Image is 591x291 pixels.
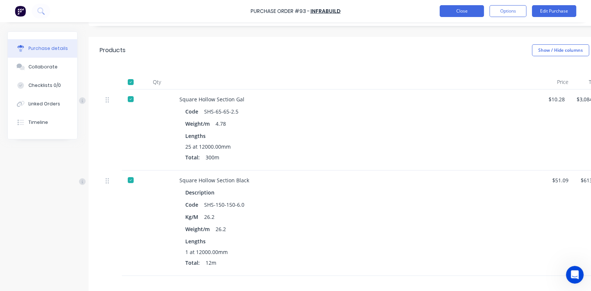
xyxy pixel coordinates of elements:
div: Price [543,75,574,89]
a: Infrabuild [310,7,341,15]
div: Weight/m [185,118,216,129]
div: 26.2 [216,224,226,234]
div: Timeline [28,119,48,126]
div: Collaborate [28,64,58,70]
img: Factory [15,6,26,17]
button: Close [440,5,484,17]
button: Timeline [8,113,77,132]
span: 1 at 12000.00mm [185,248,228,256]
div: Products [100,46,126,55]
div: Square Hollow Section Black [179,176,537,184]
div: Qty [140,75,173,89]
button: Collaborate [8,58,77,76]
div: SHS-65-65-2.5 [204,106,238,117]
iframe: Intercom live chat [566,266,584,284]
span: 25 at 12000.00mm [185,143,231,150]
div: Description [185,187,220,198]
div: $10.28 [549,95,565,103]
div: $51.09 [549,176,568,184]
div: Checklists 0/0 [28,82,61,89]
div: Square Hollow Section Gal [179,95,537,103]
span: Total: [185,153,200,161]
div: 26.2 [204,212,214,222]
div: Code [185,199,204,210]
span: Lengths [185,237,206,245]
button: Options [489,5,526,17]
div: Code [185,106,204,117]
div: Purchase details [28,45,68,52]
button: Checklists 0/0 [8,76,77,95]
div: Kg/M [185,212,204,222]
button: Show / Hide columns [532,44,589,56]
div: Linked Orders [28,101,60,107]
span: 12m [206,259,216,267]
button: Edit Purchase [532,5,576,17]
span: Total: [185,259,200,267]
div: SHS-150-150-6.0 [204,199,244,210]
span: 300m [206,153,219,161]
div: 4.78 [216,118,226,129]
button: Linked Orders [8,95,77,113]
div: Weight/m [185,224,216,234]
button: Purchase details [8,39,77,58]
div: Purchase Order #93 - [251,7,310,15]
span: Lengths [185,132,206,140]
